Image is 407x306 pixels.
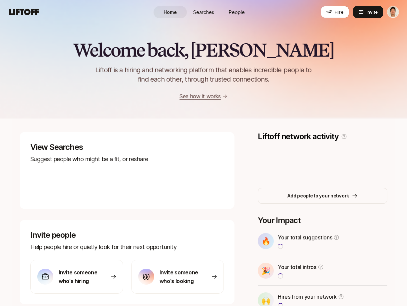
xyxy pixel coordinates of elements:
p: Add people to your network [287,192,349,200]
p: Suggest people who might be a fit, or reshare [30,154,224,164]
a: Searches [187,6,220,18]
button: Hire [321,6,349,18]
h2: Welcome back, [PERSON_NAME] [73,40,334,60]
span: People [229,9,245,16]
a: See how it works [180,93,221,100]
span: Hire [334,9,343,15]
div: 🔥 [258,233,274,249]
button: Jeremy Chen [387,6,399,18]
p: Liftoff is a hiring and networking platform that enables incredible people to find each other, th... [84,65,323,84]
p: Your total intros [278,263,316,271]
img: Jeremy Chen [387,6,399,18]
p: Your total suggestions [278,233,332,242]
button: Invite [353,6,383,18]
p: Invite people [30,230,224,240]
span: Searches [193,9,214,16]
a: People [220,6,253,18]
p: View Searches [30,143,224,152]
p: Hires from your network [278,292,337,301]
span: Home [164,9,177,16]
div: 🎉 [258,263,274,279]
button: Add people to your network [258,188,387,204]
p: Invite someone who's looking [160,268,203,285]
p: Your Impact [258,216,387,225]
p: Help people hire or quietly look for their next opportunity [30,242,224,252]
p: Liftoff network activity [258,132,338,141]
span: Invite [366,9,378,15]
a: Home [154,6,187,18]
p: Invite someone who's hiring [59,268,102,285]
